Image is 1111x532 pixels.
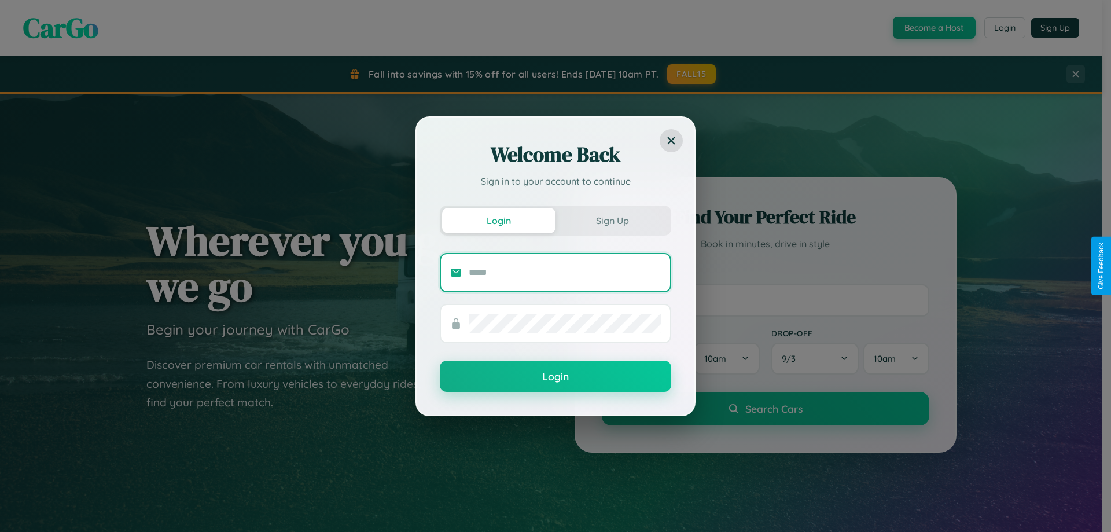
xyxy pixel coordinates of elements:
[442,208,555,233] button: Login
[1097,243,1105,289] div: Give Feedback
[440,141,671,168] h2: Welcome Back
[440,361,671,392] button: Login
[440,174,671,188] p: Sign in to your account to continue
[555,208,669,233] button: Sign Up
